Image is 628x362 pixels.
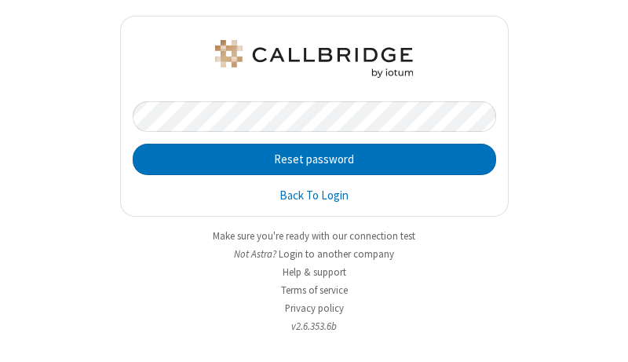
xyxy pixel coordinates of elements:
a: Make sure you're ready with our connection test [213,229,415,243]
li: Not Astra? [120,247,509,261]
button: Login to another company [279,247,394,261]
li: v2.6.353.6b [120,319,509,334]
a: Terms of service [281,283,348,297]
img: Astra [212,40,416,78]
a: Help & support [283,265,346,279]
a: Privacy policy [285,302,344,315]
a: Back To Login [279,187,349,205]
button: Reset password [133,144,496,175]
